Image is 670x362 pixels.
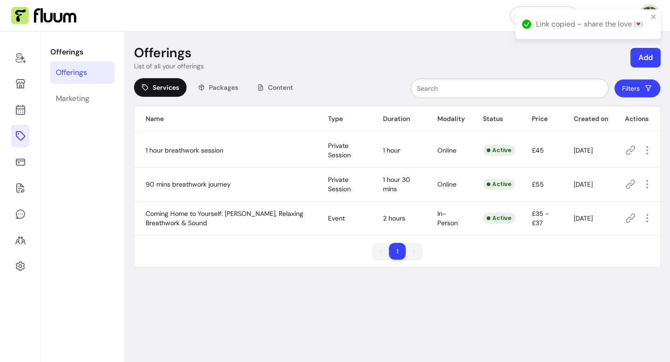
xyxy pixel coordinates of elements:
[630,48,661,67] button: Add
[368,238,427,264] nav: pagination navigation
[134,45,192,61] p: Offerings
[11,151,29,173] a: Sales
[574,146,593,154] span: [DATE]
[328,141,351,159] span: Private Session
[11,255,29,277] a: Settings
[317,107,371,131] th: Type
[483,145,515,156] div: Active
[574,214,593,222] span: [DATE]
[134,107,317,131] th: Name
[532,209,549,227] span: £35 - £37
[437,180,456,188] span: Online
[650,13,657,20] button: close
[521,107,563,131] th: Price
[532,146,544,154] span: £45
[50,61,114,84] a: Offerings
[146,180,231,188] span: 90 mins breathwork journey
[328,175,351,193] span: Private Session
[50,87,114,110] a: Marketing
[536,19,648,30] div: Link copied – share the love 💌
[389,243,406,260] li: pagination item 1 active
[328,214,345,222] span: Event
[11,203,29,225] a: My Messages
[383,214,405,222] span: 2 hours
[532,180,544,188] span: £55
[11,7,76,25] img: Fluum Logo
[574,180,593,188] span: [DATE]
[153,83,179,92] span: Services
[563,107,614,131] th: Created on
[11,177,29,199] a: Forms
[437,209,458,227] span: In-Person
[614,107,660,131] th: Actions
[472,107,521,131] th: Status
[11,99,29,121] a: Calendar
[640,7,659,25] img: avatar
[146,146,223,154] span: 1 hour breathwork session
[586,7,659,25] button: avatar[PERSON_NAME]
[11,73,29,95] a: Storefront
[372,107,427,131] th: Duration
[383,146,400,154] span: 1 hour
[417,84,603,93] input: Search
[11,229,29,251] a: Clients
[56,93,89,104] div: Marketing
[50,47,114,58] p: Offerings
[146,209,303,227] span: Coming Home to Yourself: [PERSON_NAME], Relaxing Breathwork & Sound
[614,79,661,98] button: Filters
[437,146,456,154] span: Online
[209,83,238,92] span: Packages
[134,61,204,71] p: List of all your offerings
[483,213,515,224] div: Active
[510,7,578,25] a: Refer & Earn
[383,175,410,193] span: 1 hour 30 mins
[56,67,87,78] div: Offerings
[268,83,293,92] span: Content
[11,125,29,147] a: Offerings
[426,107,472,131] th: Modality
[11,47,29,69] a: Home
[483,179,515,190] div: Active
